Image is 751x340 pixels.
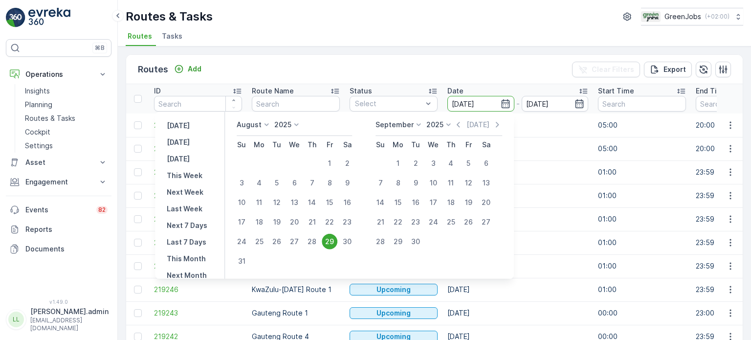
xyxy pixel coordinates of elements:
[138,63,168,76] p: Routes
[443,156,459,171] div: 4
[522,96,589,112] input: dd/mm/yyyy
[664,12,701,22] p: GreenJobs
[167,137,190,147] p: [DATE]
[443,195,459,210] div: 18
[21,98,111,112] a: Planning
[252,86,294,96] p: Route Name
[373,234,388,249] div: 28
[466,120,489,130] p: [DATE]
[25,244,108,254] p: Documents
[350,86,372,96] p: Status
[593,137,691,160] td: 05:00
[154,214,242,224] a: 219249
[163,186,207,198] button: Next Week
[442,137,593,160] td: [DATE]
[251,195,267,210] div: 11
[21,112,111,125] a: Routes & Tasks
[6,153,111,172] button: Asset
[154,86,161,96] p: ID
[408,214,423,230] div: 23
[163,120,194,132] button: Yesterday
[167,187,203,197] p: Next Week
[247,301,345,325] td: Gauteng Route 1
[641,8,743,25] button: GreenJobs(+02:00)
[350,307,438,319] button: Upcoming
[163,203,206,215] button: Last Week
[134,309,142,317] div: Toggle Row Selected
[25,86,50,96] p: Insights
[21,84,111,98] a: Insights
[154,308,242,318] a: 219243
[154,261,242,271] a: 219247
[167,254,206,264] p: This Month
[25,113,75,123] p: Routes & Tasks
[28,8,70,27] img: logo_light-DOdMpM7g.png
[134,192,142,200] div: Toggle Row Selected
[234,195,249,210] div: 10
[373,214,388,230] div: 21
[167,237,206,247] p: Last 7 Days
[516,98,520,110] p: -
[30,317,109,332] p: [EMAIL_ADDRESS][DOMAIN_NAME]
[355,99,422,109] p: Select
[25,205,90,215] p: Events
[442,231,593,254] td: [DATE]
[408,175,423,191] div: 9
[25,100,52,110] p: Planning
[154,191,242,201] a: 219250
[322,234,337,249] div: 29
[287,234,302,249] div: 27
[339,175,355,191] div: 9
[461,175,476,191] div: 12
[644,62,692,77] button: Export
[170,63,205,75] button: Add
[154,167,242,177] span: 219251
[443,214,459,230] div: 25
[460,136,477,154] th: Friday
[425,156,441,171] div: 3
[425,214,441,230] div: 24
[269,175,285,191] div: 5
[304,195,320,210] div: 14
[304,234,320,249] div: 28
[593,231,691,254] td: 01:00
[408,234,423,249] div: 30
[461,156,476,171] div: 5
[350,284,438,295] button: Upcoming
[389,136,407,154] th: Monday
[322,195,337,210] div: 15
[593,278,691,301] td: 01:00
[461,195,476,210] div: 19
[372,136,389,154] th: Sunday
[154,238,242,248] a: 219248
[376,308,411,318] p: Upcoming
[163,253,210,265] button: This Month
[478,195,494,210] div: 20
[593,207,691,231] td: 01:00
[252,96,340,112] input: Search
[375,120,414,130] p: September
[154,96,242,112] input: Search
[6,239,111,259] a: Documents
[126,9,213,24] p: Routes & Tasks
[443,175,459,191] div: 11
[447,86,464,96] p: Date
[426,120,443,130] p: 2025
[163,236,210,248] button: Last 7 Days
[442,160,593,184] td: [DATE]
[339,234,355,249] div: 30
[6,200,111,220] a: Events82
[598,96,686,112] input: Search
[705,13,729,21] p: ( +02:00 )
[21,125,111,139] a: Cockpit
[274,120,291,130] p: 2025
[447,96,514,112] input: dd/mm/yyyy
[128,31,152,41] span: Routes
[461,214,476,230] div: 26
[134,215,142,223] div: Toggle Row Selected
[251,234,267,249] div: 25
[233,136,250,154] th: Sunday
[407,136,424,154] th: Tuesday
[167,154,190,164] p: [DATE]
